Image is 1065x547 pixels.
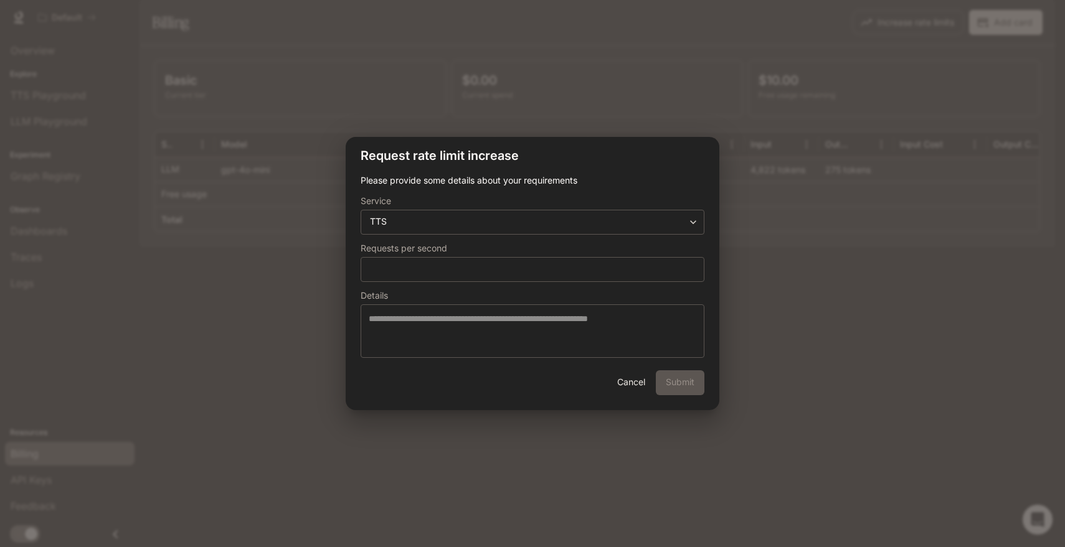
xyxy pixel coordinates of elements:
p: Requests per second [361,244,447,253]
div: TTS [361,215,704,228]
p: Details [361,291,388,300]
p: Service [361,197,391,205]
h2: Request rate limit increase [346,137,719,174]
button: Cancel [611,370,651,395]
p: Please provide some details about your requirements [361,174,704,187]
